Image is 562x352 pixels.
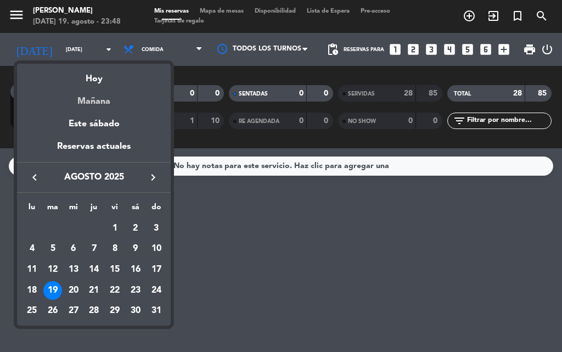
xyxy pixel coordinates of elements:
[63,259,84,280] td: 13 de agosto de 2025
[126,281,145,300] div: 23
[21,301,42,322] td: 25 de agosto de 2025
[17,109,171,139] div: Este sábado
[17,139,171,162] div: Reservas actuales
[85,302,103,321] div: 28
[42,259,63,280] td: 12 de agosto de 2025
[17,86,171,109] div: Mañana
[126,219,145,238] div: 2
[104,218,125,239] td: 1 de agosto de 2025
[63,239,84,260] td: 6 de agosto de 2025
[146,259,167,280] td: 17 de agosto de 2025
[125,280,146,301] td: 23 de agosto de 2025
[63,301,84,322] td: 27 de agosto de 2025
[23,239,41,258] div: 4
[104,301,125,322] td: 29 de agosto de 2025
[64,281,83,300] div: 20
[146,218,167,239] td: 3 de agosto de 2025
[84,239,105,260] td: 7 de agosto de 2025
[84,259,105,280] td: 14 de agosto de 2025
[143,170,163,185] button: keyboard_arrow_right
[64,260,83,279] div: 13
[126,302,145,321] div: 30
[44,170,143,185] span: agosto 2025
[23,281,41,300] div: 18
[125,259,146,280] td: 16 de agosto de 2025
[84,301,105,322] td: 28 de agosto de 2025
[105,302,124,321] div: 29
[42,201,63,218] th: martes
[21,218,104,239] td: AGO.
[85,281,103,300] div: 21
[64,239,83,258] div: 6
[147,219,166,238] div: 3
[147,260,166,279] div: 17
[147,302,166,321] div: 31
[85,260,103,279] div: 14
[21,201,42,218] th: lunes
[126,239,145,258] div: 9
[146,280,167,301] td: 24 de agosto de 2025
[21,259,42,280] td: 11 de agosto de 2025
[63,280,84,301] td: 20 de agosto de 2025
[104,259,125,280] td: 15 de agosto de 2025
[17,64,171,86] div: Hoy
[42,301,63,322] td: 26 de agosto de 2025
[125,239,146,260] td: 9 de agosto de 2025
[43,281,62,300] div: 19
[104,239,125,260] td: 8 de agosto de 2025
[84,201,105,218] th: jueves
[147,239,166,258] div: 10
[147,281,166,300] div: 24
[23,260,41,279] div: 11
[105,260,124,279] div: 15
[104,201,125,218] th: viernes
[23,302,41,321] div: 25
[25,170,44,185] button: keyboard_arrow_left
[43,239,62,258] div: 5
[125,218,146,239] td: 2 de agosto de 2025
[21,239,42,260] td: 4 de agosto de 2025
[63,201,84,218] th: miércoles
[147,171,160,184] i: keyboard_arrow_right
[42,280,63,301] td: 19 de agosto de 2025
[85,239,103,258] div: 7
[64,302,83,321] div: 27
[43,302,62,321] div: 26
[125,201,146,218] th: sábado
[43,260,62,279] div: 12
[104,280,125,301] td: 22 de agosto de 2025
[126,260,145,279] div: 16
[21,280,42,301] td: 18 de agosto de 2025
[84,280,105,301] td: 21 de agosto de 2025
[125,301,146,322] td: 30 de agosto de 2025
[105,281,124,300] div: 22
[105,219,124,238] div: 1
[105,239,124,258] div: 8
[28,171,41,184] i: keyboard_arrow_left
[42,239,63,260] td: 5 de agosto de 2025
[146,201,167,218] th: domingo
[146,239,167,260] td: 10 de agosto de 2025
[146,301,167,322] td: 31 de agosto de 2025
